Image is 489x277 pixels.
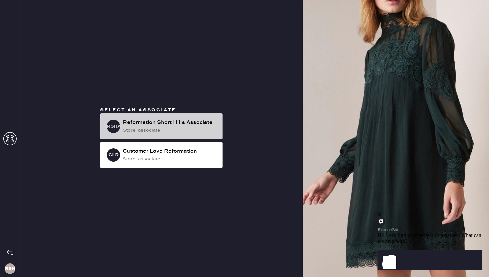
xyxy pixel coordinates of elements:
h3: RSH [5,266,15,271]
iframe: Front Chat [378,187,487,276]
div: store_associate [123,127,217,134]
div: store_associate [123,155,217,163]
span: Select an associate [100,107,176,113]
h3: CLR [108,153,119,157]
h3: RSHA [107,124,120,129]
div: Customer Love Reformation [123,147,217,155]
div: Reformation Short Hills Associate [123,119,217,127]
